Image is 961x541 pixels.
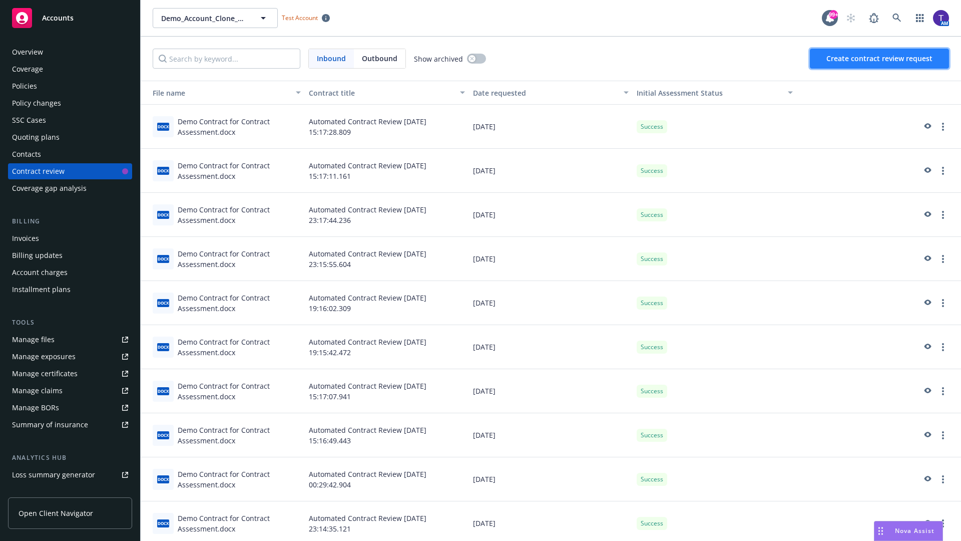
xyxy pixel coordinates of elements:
[178,337,301,358] div: Demo Contract for Contract Assessment.docx
[469,193,633,237] div: [DATE]
[12,400,59,416] div: Manage BORs
[921,429,933,441] a: preview
[469,369,633,413] div: [DATE]
[157,299,169,307] span: docx
[937,121,949,133] a: more
[305,369,469,413] div: Automated Contract Review [DATE] 15:17:07.941
[178,204,301,225] div: Demo Contract for Contract Assessment.docx
[12,349,76,365] div: Manage exposures
[921,473,933,485] a: preview
[641,431,663,440] span: Success
[8,400,132,416] a: Manage BORs
[937,165,949,177] a: more
[42,14,74,22] span: Accounts
[937,209,949,221] a: more
[8,61,132,77] a: Coverage
[157,343,169,351] span: docx
[157,255,169,262] span: docx
[8,146,132,162] a: Contacts
[12,366,78,382] div: Manage certificates
[8,4,132,32] a: Accounts
[641,387,663,396] span: Success
[305,81,469,105] button: Contract title
[874,521,943,541] button: Nova Assist
[305,457,469,501] div: Automated Contract Review [DATE] 00:29:42.904
[469,105,633,149] div: [DATE]
[145,88,290,98] div: Toggle SortBy
[921,385,933,397] a: preview
[8,247,132,263] a: Billing updates
[937,385,949,397] a: more
[161,13,248,24] span: Demo_Account_Clone_QA_CR_Tests_Demo
[937,429,949,441] a: more
[887,8,907,28] a: Search
[921,253,933,265] a: preview
[8,467,132,483] a: Loss summary generator
[641,475,663,484] span: Success
[12,112,46,128] div: SSC Cases
[362,53,397,64] span: Outbound
[829,10,838,19] div: 99+
[305,149,469,193] div: Automated Contract Review [DATE] 15:17:11.161
[810,49,949,69] button: Create contract review request
[19,508,93,518] span: Open Client Navigator
[12,78,37,94] div: Policies
[8,264,132,281] a: Account charges
[178,513,301,534] div: Demo Contract for Contract Assessment.docx
[910,8,930,28] a: Switch app
[937,517,949,529] a: more
[921,209,933,221] a: preview
[12,247,63,263] div: Billing updates
[178,248,301,269] div: Demo Contract for Contract Assessment.docx
[305,413,469,457] div: Automated Contract Review [DATE] 15:16:49.443
[473,88,618,98] div: Date requested
[157,211,169,218] span: docx
[921,517,933,529] a: preview
[469,81,633,105] button: Date requested
[145,88,290,98] div: File name
[8,163,132,179] a: Contract review
[153,8,278,28] button: Demo_Account_Clone_QA_CR_Tests_Demo
[469,457,633,501] div: [DATE]
[841,8,861,28] a: Start snowing
[178,293,301,314] div: Demo Contract for Contract Assessment.docx
[305,281,469,325] div: Automated Contract Review [DATE] 19:16:02.309
[933,10,949,26] img: photo
[282,14,318,22] span: Test Account
[12,332,55,348] div: Manage files
[157,431,169,439] span: docx
[12,467,95,483] div: Loss summary generator
[895,526,934,535] span: Nova Assist
[8,44,132,60] a: Overview
[157,475,169,483] span: docx
[305,105,469,149] div: Automated Contract Review [DATE] 15:17:28.809
[8,216,132,226] div: Billing
[178,160,301,181] div: Demo Contract for Contract Assessment.docx
[8,332,132,348] a: Manage files
[637,88,723,98] span: Initial Assessment Status
[8,282,132,298] a: Installment plans
[12,230,39,246] div: Invoices
[469,149,633,193] div: [DATE]
[8,366,132,382] a: Manage certificates
[8,129,132,145] a: Quoting plans
[826,54,932,63] span: Create contract review request
[8,383,132,399] a: Manage claims
[469,413,633,457] div: [DATE]
[921,297,933,309] a: preview
[305,237,469,281] div: Automated Contract Review [DATE] 23:15:55.604
[309,88,454,98] div: Contract title
[178,425,301,446] div: Demo Contract for Contract Assessment.docx
[8,349,132,365] a: Manage exposures
[12,163,65,179] div: Contract review
[937,473,949,485] a: more
[641,343,663,352] span: Success
[12,282,71,298] div: Installment plans
[641,299,663,308] span: Success
[12,180,87,196] div: Coverage gap analysis
[178,381,301,402] div: Demo Contract for Contract Assessment.docx
[469,325,633,369] div: [DATE]
[12,44,43,60] div: Overview
[414,54,463,64] span: Show archived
